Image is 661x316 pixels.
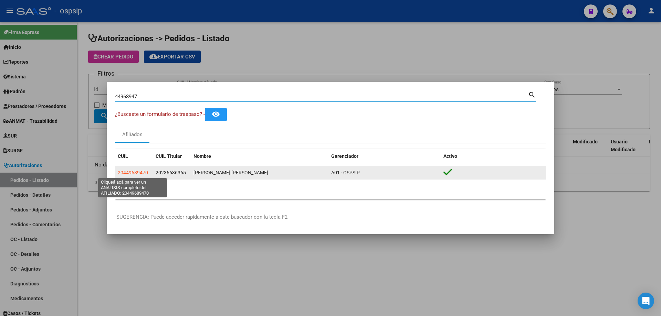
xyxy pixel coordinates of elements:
mat-icon: search [528,90,536,98]
span: 20449689470 [118,170,148,175]
span: A01 - OSPSIP [331,170,360,175]
div: Open Intercom Messenger [638,293,654,309]
div: [PERSON_NAME] [PERSON_NAME] [193,169,326,177]
p: -SUGERENCIA: Puede acceder rapidamente a este buscador con la tecla F2- [115,213,546,221]
div: 1 total [115,182,546,199]
datatable-header-cell: Activo [441,149,546,164]
div: Afiliados [122,131,143,139]
span: ¿Buscaste un formulario de traspaso? - [115,111,205,117]
span: CUIL [118,153,128,159]
datatable-header-cell: CUIL Titular [153,149,191,164]
span: Activo [443,153,457,159]
span: 20236636365 [156,170,186,175]
datatable-header-cell: CUIL [115,149,153,164]
span: Nombre [193,153,211,159]
datatable-header-cell: Nombre [191,149,328,164]
datatable-header-cell: Gerenciador [328,149,441,164]
mat-icon: remove_red_eye [212,110,220,118]
span: Gerenciador [331,153,358,159]
span: CUIL Titular [156,153,182,159]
